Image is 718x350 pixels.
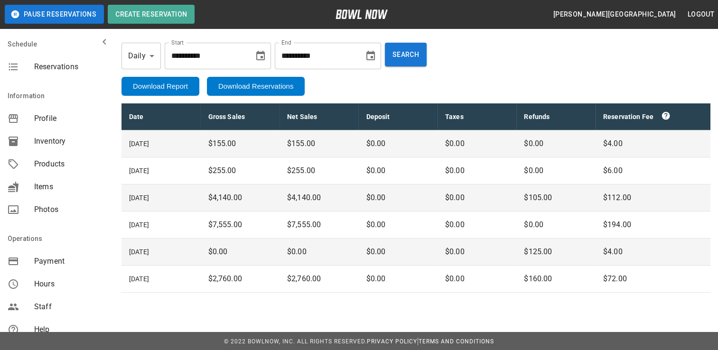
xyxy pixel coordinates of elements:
p: $0.00 [524,219,587,230]
p: $0.00 [445,246,509,258]
span: Products [34,158,106,170]
p: $6.00 [603,165,703,176]
p: $72.00 [603,273,703,285]
th: Taxes [438,103,516,130]
p: $2,760.00 [287,273,351,285]
p: $105.00 [524,192,587,203]
p: $0.00 [524,165,587,176]
a: Privacy Policy [367,338,417,345]
span: Help [34,324,106,335]
td: [DATE] [121,157,200,184]
span: Hours [34,278,106,290]
button: Download Report [121,77,199,96]
span: Staff [34,301,106,313]
p: $4,140.00 [208,192,271,203]
span: Profile [34,113,106,124]
p: $155.00 [208,138,271,149]
p: $0.00 [445,138,509,149]
span: Reservations [34,61,106,73]
p: $125.00 [524,246,587,258]
p: $0.00 [445,192,509,203]
th: Date [121,103,200,130]
p: $0.00 [366,219,429,230]
p: $7,555.00 [208,219,271,230]
button: Logout [684,6,718,23]
button: Download Reservations [207,77,305,96]
button: [PERSON_NAME][GEOGRAPHIC_DATA] [550,6,680,23]
button: Create Reservation [108,5,195,24]
span: Items [34,181,106,193]
p: $155.00 [287,138,351,149]
p: $0.00 [366,138,429,149]
table: sticky table [121,103,710,293]
span: © 2022 BowlNow, Inc. All Rights Reserved. [224,338,367,345]
p: $160.00 [524,273,587,285]
p: $0.00 [366,165,429,176]
div: Daily [121,43,161,69]
th: Deposit [358,103,437,130]
p: $0.00 [366,273,429,285]
button: Pause Reservations [5,5,104,24]
span: Payment [34,256,106,267]
p: $7,555.00 [287,219,351,230]
p: $0.00 [524,138,587,149]
svg: Reservation fees paid directly to BowlNow by customer [661,111,671,120]
p: $194.00 [603,219,703,230]
p: $4.00 [603,246,703,258]
img: logo [336,9,388,19]
th: Refunds [516,103,595,130]
p: $0.00 [366,192,429,203]
p: $0.00 [445,219,509,230]
div: Reservation Fee [603,111,703,122]
button: Choose date, selected date is Aug 21, 2025 [361,46,380,65]
td: [DATE] [121,212,200,239]
button: Choose date, selected date is Aug 14, 2025 [251,46,270,65]
p: $0.00 [287,246,351,258]
td: [DATE] [121,266,200,293]
p: $0.00 [208,246,271,258]
button: Search [385,43,427,66]
td: [DATE] [121,130,200,157]
td: [DATE] [121,184,200,212]
th: Net Sales [280,103,358,130]
p: $0.00 [445,165,509,176]
a: Terms and Conditions [419,338,494,345]
p: $0.00 [445,273,509,285]
p: $255.00 [208,165,271,176]
span: Inventory [34,136,106,147]
p: $4.00 [603,138,703,149]
p: $112.00 [603,192,703,203]
span: Photos [34,204,106,215]
th: Gross Sales [200,103,279,130]
p: $0.00 [366,246,429,258]
p: $2,760.00 [208,273,271,285]
p: $4,140.00 [287,192,351,203]
td: [DATE] [121,239,200,266]
p: $255.00 [287,165,351,176]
